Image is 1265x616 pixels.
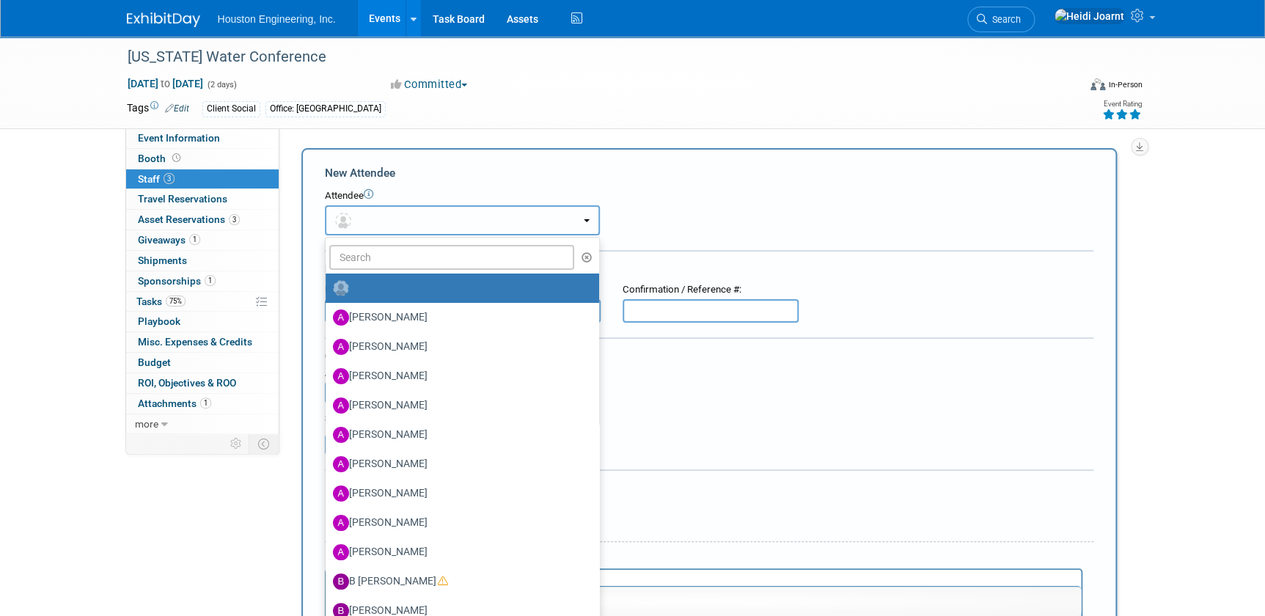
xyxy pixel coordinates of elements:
[333,570,584,593] label: B [PERSON_NAME]
[126,414,279,434] a: more
[1107,79,1142,90] div: In-Person
[127,77,204,90] span: [DATE] [DATE]
[1054,8,1125,24] img: Heidi Joarnt
[138,254,187,266] span: Shipments
[126,353,279,373] a: Budget
[126,149,279,169] a: Booth
[333,364,584,388] label: [PERSON_NAME]
[200,397,211,408] span: 1
[138,132,220,144] span: Event Information
[138,213,240,225] span: Asset Reservations
[325,350,1093,364] div: Cost:
[166,296,186,307] span: 75%
[333,540,584,564] label: [PERSON_NAME]
[967,7,1035,32] a: Search
[126,312,279,331] a: Playbook
[623,283,799,297] div: Confirmation / Reference #:
[126,210,279,230] a: Asset Reservations3
[329,245,575,270] input: Search
[987,14,1021,25] span: Search
[325,480,1093,495] div: Misc. Attachments & Notes
[1101,100,1141,108] div: Event Rating
[991,76,1143,98] div: Event Format
[126,230,279,250] a: Giveaways1
[126,169,279,189] a: Staff3
[325,165,1093,181] div: New Attendee
[138,153,183,164] span: Booth
[325,261,1093,276] div: Registration / Ticket Info (optional)
[333,306,584,329] label: [PERSON_NAME]
[138,336,252,348] span: Misc. Expenses & Credits
[325,552,1082,566] div: Notes
[333,397,349,414] img: A.jpg
[122,44,1056,70] div: [US_STATE] Water Conference
[333,452,584,476] label: [PERSON_NAME]
[224,434,249,453] td: Personalize Event Tab Strip
[333,515,349,531] img: A.jpg
[249,434,279,453] td: Toggle Event Tabs
[333,427,349,443] img: A.jpg
[333,309,349,326] img: A.jpg
[333,573,349,590] img: B.jpg
[126,394,279,414] a: Attachments1
[229,214,240,225] span: 3
[333,394,584,417] label: [PERSON_NAME]
[189,234,200,245] span: 1
[126,271,279,291] a: Sponsorships1
[169,153,183,164] span: Booth not reserved yet
[333,485,349,502] img: A.jpg
[386,77,473,92] button: Committed
[126,332,279,352] a: Misc. Expenses & Credits
[325,189,1093,203] div: Attendee
[158,78,172,89] span: to
[126,128,279,148] a: Event Information
[205,275,216,286] span: 1
[138,377,236,389] span: ROI, Objectives & ROO
[126,373,279,393] a: ROI, Objectives & ROO
[138,173,175,185] span: Staff
[127,100,189,117] td: Tags
[138,397,211,409] span: Attachments
[206,80,237,89] span: (2 days)
[138,315,180,327] span: Playbook
[164,173,175,184] span: 3
[333,280,349,296] img: Unassigned-User-Icon.png
[333,335,584,359] label: [PERSON_NAME]
[333,482,584,505] label: [PERSON_NAME]
[333,339,349,355] img: A.jpg
[333,368,349,384] img: A.jpg
[333,423,584,447] label: [PERSON_NAME]
[1090,78,1105,90] img: Format-Inperson.png
[202,101,260,117] div: Client Social
[333,456,349,472] img: A.jpg
[126,292,279,312] a: Tasks75%
[126,251,279,271] a: Shipments
[127,12,200,27] img: ExhibitDay
[136,296,186,307] span: Tasks
[333,511,584,535] label: [PERSON_NAME]
[138,356,171,368] span: Budget
[333,544,349,560] img: A.jpg
[218,13,336,25] span: Houston Engineering, Inc.
[138,193,227,205] span: Travel Reservations
[265,101,386,117] div: Office: [GEOGRAPHIC_DATA]
[138,234,200,246] span: Giveaways
[135,418,158,430] span: more
[138,275,216,287] span: Sponsorships
[126,189,279,209] a: Travel Reservations
[165,103,189,114] a: Edit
